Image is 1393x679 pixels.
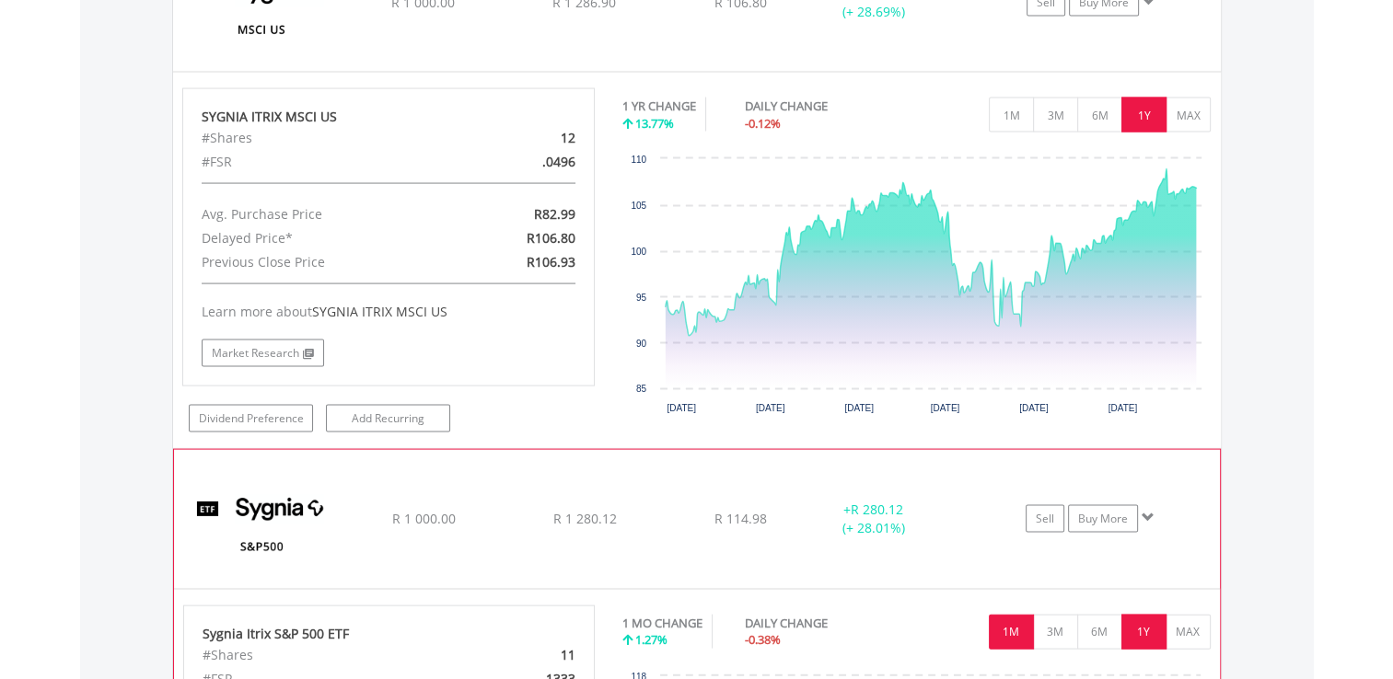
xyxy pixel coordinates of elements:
[1026,505,1064,533] a: Sell
[203,625,576,643] div: Sygnia Itrix S&P 500 ETF
[1033,98,1078,132] button: 3M
[631,201,646,211] text: 105
[636,293,647,303] text: 95
[989,615,1034,650] button: 1M
[756,403,785,413] text: [DATE]
[667,403,696,413] text: [DATE]
[312,303,447,320] span: SYGNIA ITRIX MSCI US
[1077,615,1122,650] button: 6M
[189,405,313,432] a: Dividend Preference
[1033,615,1078,650] button: 3M
[804,501,942,537] div: + (+ 28.01%)
[636,339,647,349] text: 90
[527,229,575,247] span: R106.80
[989,98,1034,132] button: 1M
[1068,505,1138,533] a: Buy More
[455,150,588,174] div: .0496
[622,615,702,632] div: 1 MO CHANGE
[202,303,575,321] div: Learn more about
[622,150,1212,426] div: Chart. Highcharts interactive chart.
[188,126,456,150] div: #Shares
[188,150,456,174] div: #FSR
[202,339,324,367] a: Market Research
[635,631,667,648] span: 1.27%
[188,226,456,250] div: Delayed Price*
[631,155,646,165] text: 110
[635,115,674,132] span: 13.77%
[188,250,456,274] div: Previous Close Price
[636,384,647,394] text: 85
[552,510,616,527] span: R 1 280.12
[1109,403,1138,413] text: [DATE]
[1166,615,1211,650] button: MAX
[455,126,588,150] div: 12
[1121,98,1167,132] button: 1Y
[745,98,892,115] div: DAILY CHANGE
[631,247,646,257] text: 100
[745,115,781,132] span: -0.12%
[391,510,455,527] span: R 1 000.00
[1166,98,1211,132] button: MAX
[622,98,696,115] div: 1 YR CHANGE
[1019,403,1049,413] text: [DATE]
[183,473,342,583] img: EQU.ZA.SYG500.png
[745,615,892,632] div: DAILY CHANGE
[622,150,1211,426] svg: Interactive chart
[527,253,575,270] span: R106.93
[534,205,575,223] span: R82.99
[844,403,874,413] text: [DATE]
[714,510,767,527] span: R 114.98
[931,403,960,413] text: [DATE]
[1077,98,1122,132] button: 6M
[189,643,456,667] div: #Shares
[202,108,575,126] div: SYGNIA ITRIX MSCI US
[851,501,903,518] span: R 280.12
[326,405,450,432] a: Add Recurring
[745,631,781,648] span: -0.38%
[188,202,456,226] div: Avg. Purchase Price
[1121,615,1167,650] button: 1Y
[456,643,589,667] div: 11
